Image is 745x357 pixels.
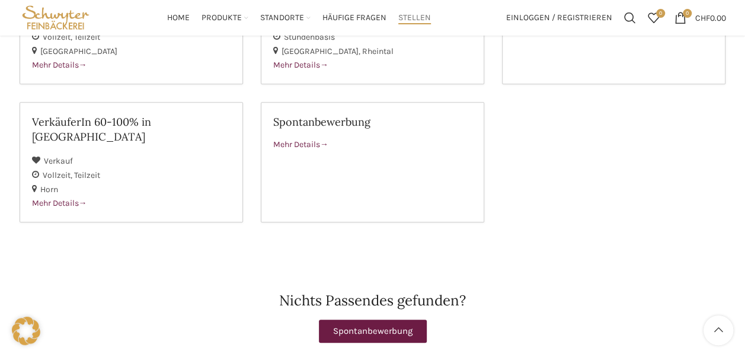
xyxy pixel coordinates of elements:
[32,198,87,208] span: Mehr Details
[273,60,328,70] span: Mehr Details
[362,46,394,56] span: Rheintal
[322,6,386,30] a: Häufige Fragen
[98,6,500,30] div: Main navigation
[40,46,117,56] span: [GEOGRAPHIC_DATA]
[656,9,665,18] span: 0
[20,12,92,22] a: Site logo
[695,12,710,23] span: CHF
[261,102,484,222] a: Spontanbewerbung Mehr Details
[167,6,190,30] a: Home
[43,32,74,42] span: Vollzeit
[202,12,242,24] span: Produkte
[333,327,413,336] span: Spontanbewerbung
[202,6,248,30] a: Produkte
[40,184,58,195] span: Horn
[642,6,666,30] div: Meine Wunschliste
[273,114,472,129] h2: Spontanbewerbung
[398,6,431,30] a: Stellen
[704,315,733,345] a: Scroll to top button
[669,6,732,30] a: 0 CHF0.00
[398,12,431,24] span: Stellen
[695,12,726,23] bdi: 0.00
[20,294,726,308] h2: Nichts Passendes gefunden?
[683,9,692,18] span: 0
[260,6,311,30] a: Standorte
[284,32,335,42] span: Stundenbasis
[322,12,386,24] span: Häufige Fragen
[500,6,618,30] a: Einloggen / Registrieren
[319,320,427,343] a: Spontanbewerbung
[618,6,642,30] a: Suchen
[44,156,73,166] span: Verkauf
[20,102,243,222] a: VerkäuferIn 60-100% in [GEOGRAPHIC_DATA] Verkauf Vollzeit Teilzeit Horn Mehr Details
[260,12,304,24] span: Standorte
[43,170,74,180] span: Vollzeit
[74,32,100,42] span: Teilzeit
[74,170,100,180] span: Teilzeit
[506,14,612,22] span: Einloggen / Registrieren
[32,114,231,144] h2: VerkäuferIn 60-100% in [GEOGRAPHIC_DATA]
[282,46,362,56] span: [GEOGRAPHIC_DATA]
[32,60,87,70] span: Mehr Details
[642,6,666,30] a: 0
[167,12,190,24] span: Home
[273,139,328,149] span: Mehr Details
